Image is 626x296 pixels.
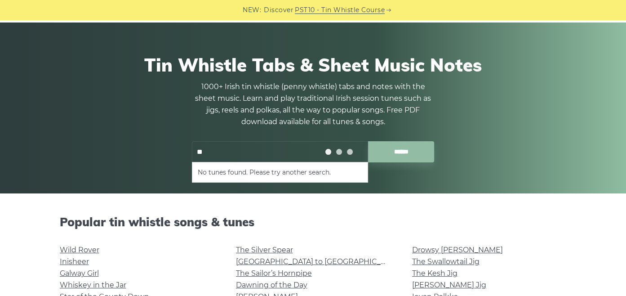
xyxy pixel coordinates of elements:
[60,257,89,266] a: Inisheer
[192,81,435,128] p: 1000+ Irish tin whistle (penny whistle) tabs and notes with the sheet music. Learn and play tradi...
[60,215,567,229] h2: Popular tin whistle songs & tunes
[412,246,503,254] a: Drowsy [PERSON_NAME]
[236,281,307,289] a: Dawning of the Day
[243,5,261,15] span: NEW:
[295,5,385,15] a: PST10 - Tin Whistle Course
[60,269,99,278] a: Galway Girl
[236,246,293,254] a: The Silver Spear
[60,281,126,289] a: Whiskey in the Jar
[60,54,567,76] h1: Tin Whistle Tabs & Sheet Music Notes
[412,281,486,289] a: [PERSON_NAME] Jig
[236,269,312,278] a: The Sailor’s Hornpipe
[198,167,362,178] li: No tunes found. Please try another search.
[60,246,99,254] a: Wild Rover
[264,5,293,15] span: Discover
[412,269,457,278] a: The Kesh Jig
[412,257,479,266] a: The Swallowtail Jig
[236,257,402,266] a: [GEOGRAPHIC_DATA] to [GEOGRAPHIC_DATA]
